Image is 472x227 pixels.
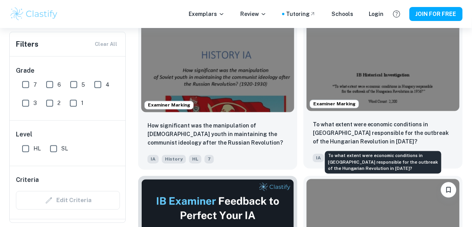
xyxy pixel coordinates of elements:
[331,10,353,18] a: Schools
[16,130,120,140] h6: Level
[16,66,120,75] h6: Grade
[16,39,38,50] h6: Filters
[145,102,193,109] span: Examiner Marking
[81,99,83,108] span: 1
[240,10,267,18] p: Review
[205,155,214,164] span: 7
[313,120,453,146] p: To what extent were economic conditions in Hungary responsible for the outbreak of the Hungarian ...
[147,122,288,148] p: How significant was the manipulation of Soviet youth in maintaining the communist ideology after ...
[33,80,37,89] span: 7
[441,182,456,198] button: Please log in to bookmark exemplars
[57,99,61,108] span: 2
[310,101,359,108] span: Examiner Marking
[33,145,41,153] span: HL
[189,10,225,18] p: Exemplars
[57,80,61,89] span: 6
[16,191,120,210] div: Criteria filters are unavailable when searching by topic
[33,99,37,108] span: 3
[325,151,441,174] div: To what extent were economic conditions in [GEOGRAPHIC_DATA] responsible for the outbreak of the ...
[16,176,39,185] h6: Criteria
[61,145,68,153] span: SL
[147,155,159,164] span: IA
[9,6,59,22] img: Clastify logo
[369,10,384,18] a: Login
[390,7,403,21] button: Help and Feedback
[106,80,109,89] span: 4
[286,10,316,18] a: Tutoring
[189,155,201,164] span: HL
[162,155,186,164] span: History
[410,7,463,21] button: JOIN FOR FREE
[82,80,85,89] span: 5
[313,154,324,162] span: IA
